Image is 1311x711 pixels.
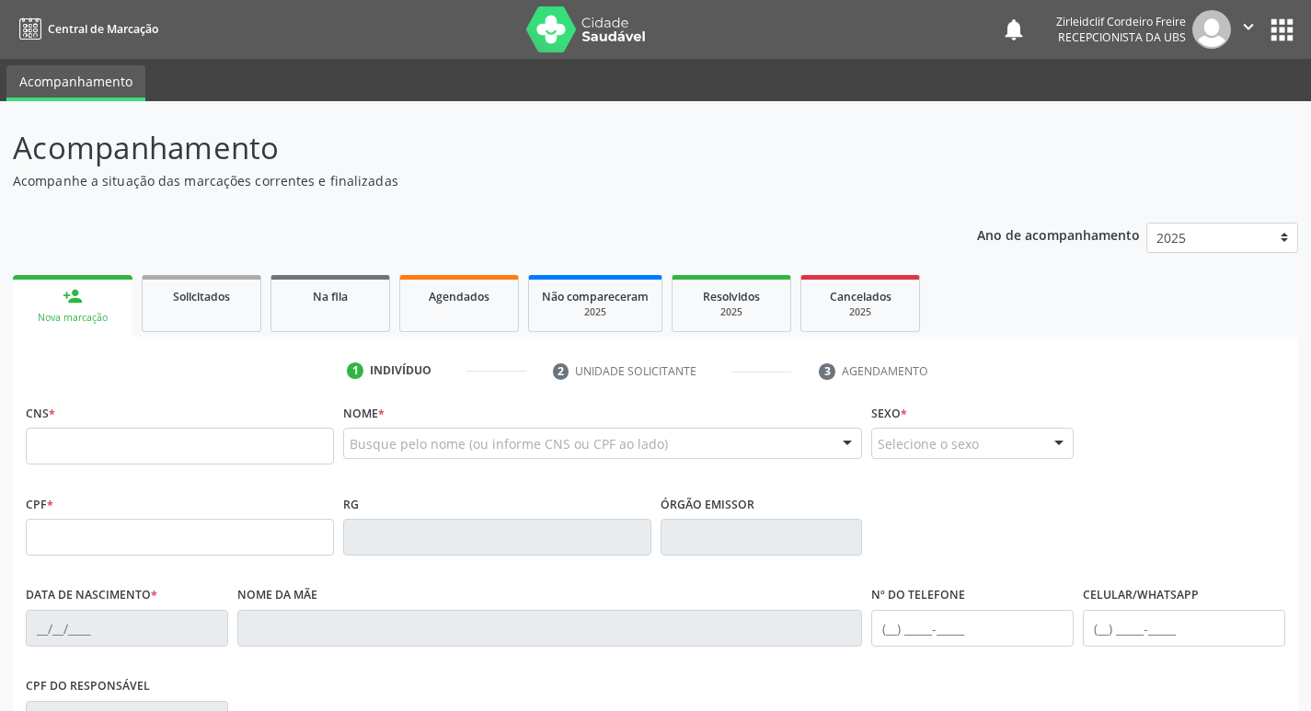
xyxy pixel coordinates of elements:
[830,289,891,304] span: Cancelados
[13,171,913,190] p: Acompanhe a situação das marcações correntes e finalizadas
[6,65,145,101] a: Acompanhamento
[871,610,1074,647] input: (__) _____-_____
[661,490,754,519] label: Órgão emissor
[1192,10,1231,49] img: img
[343,399,385,428] label: Nome
[814,305,906,319] div: 2025
[48,21,158,37] span: Central de Marcação
[26,399,55,428] label: CNS
[429,289,489,304] span: Agendados
[26,581,157,610] label: Data de nascimento
[703,289,760,304] span: Resolvidos
[26,672,150,701] label: CPF do responsável
[350,434,668,453] span: Busque pelo nome (ou informe CNS ou CPF ao lado)
[370,362,431,379] div: Indivíduo
[63,286,83,306] div: person_add
[871,399,907,428] label: Sexo
[1083,581,1199,610] label: Celular/WhatsApp
[26,610,228,647] input: __/__/____
[977,223,1140,246] p: Ano de acompanhamento
[1266,14,1298,46] button: apps
[685,305,777,319] div: 2025
[26,311,120,325] div: Nova marcação
[313,289,348,304] span: Na fila
[343,490,359,519] label: RG
[871,581,965,610] label: Nº do Telefone
[878,434,979,453] span: Selecione o sexo
[26,490,53,519] label: CPF
[1238,17,1259,37] i: 
[173,289,230,304] span: Solicitados
[13,14,158,44] a: Central de Marcação
[542,289,649,304] span: Não compareceram
[1056,14,1186,29] div: Zirleidclif Cordeiro Freire
[1083,610,1285,647] input: (__) _____-_____
[13,125,913,171] p: Acompanhamento
[347,362,363,379] div: 1
[237,581,317,610] label: Nome da mãe
[1058,29,1186,45] span: Recepcionista da UBS
[1231,10,1266,49] button: 
[1001,17,1027,42] button: notifications
[542,305,649,319] div: 2025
